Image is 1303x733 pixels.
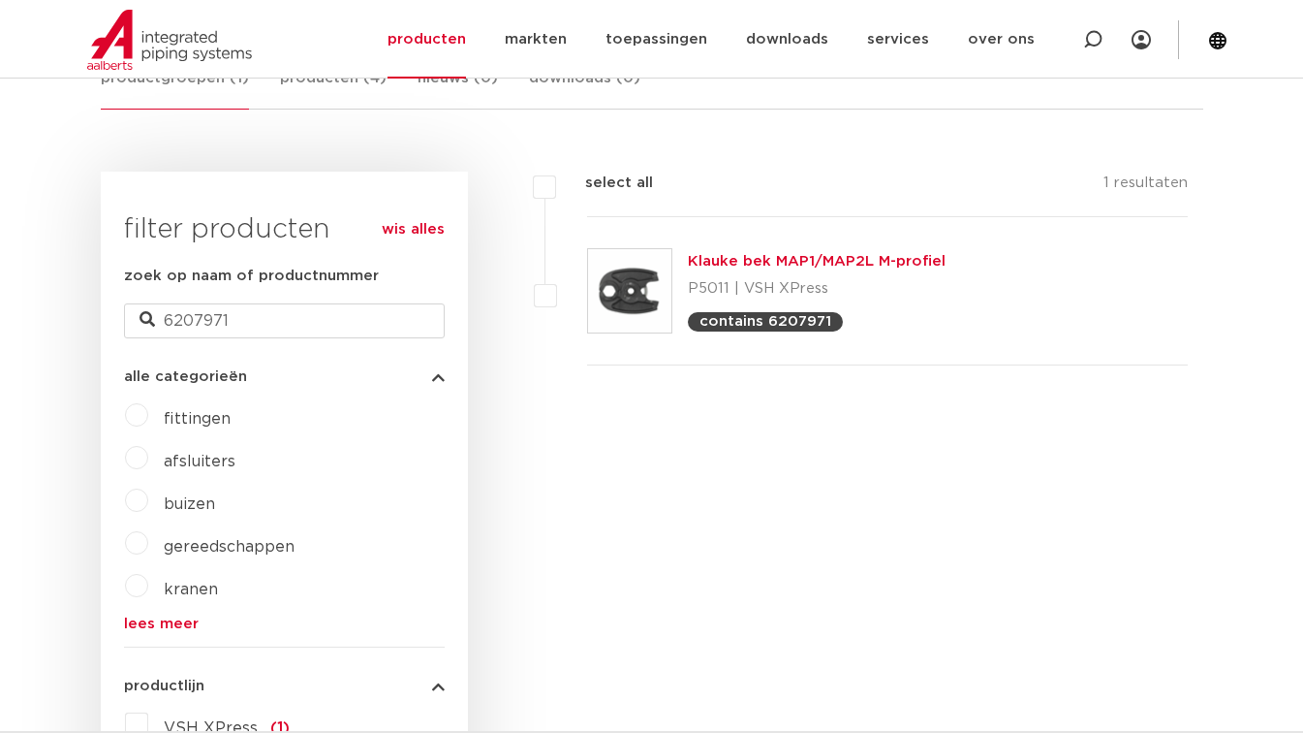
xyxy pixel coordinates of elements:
p: contains 6207971 [699,314,831,329]
a: lees meer [124,617,445,631]
span: alle categorieën [124,369,247,384]
input: zoeken [124,303,445,338]
a: Klauke bek MAP1/MAP2L M-profiel [688,254,946,269]
a: kranen [164,582,218,597]
a: fittingen [164,411,231,427]
a: buizen [164,496,215,512]
button: productlijn [124,679,445,693]
button: alle categorieën [124,369,445,384]
a: gereedschappen [164,539,295,555]
label: zoek op naam of productnummer [124,265,379,288]
span: productlijn [124,679,204,693]
label: select all [556,172,653,195]
a: downloads (0) [529,67,640,109]
img: Thumbnail for Klauke bek MAP1/MAP2L M-profiel [588,249,671,333]
a: productgroepen (1) [101,67,249,110]
a: producten (4) [280,67,387,109]
h3: filter producten [124,210,445,249]
p: P5011 | VSH XPress [688,273,946,304]
a: nieuws (0) [418,67,498,109]
a: afsluiters [164,454,235,469]
p: 1 resultaten [1103,172,1188,202]
a: wis alles [382,218,445,241]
